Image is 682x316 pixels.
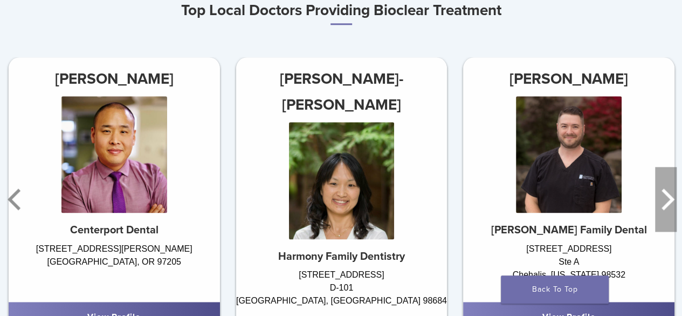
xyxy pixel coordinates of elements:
[463,66,674,92] h3: [PERSON_NAME]
[278,250,405,263] strong: Harmony Family Dentistry
[463,243,674,291] div: [STREET_ADDRESS] Ste A Chehalis, [US_STATE] 98532
[9,66,220,92] h3: [PERSON_NAME]
[236,66,447,118] h3: [PERSON_NAME]-[PERSON_NAME]
[491,224,647,237] strong: [PERSON_NAME] Family Dental
[288,122,394,239] img: Dr. Julie Chung-Ah Jang
[655,167,677,232] button: Next
[70,224,159,237] strong: Centerport Dental
[5,167,27,232] button: Previous
[501,275,609,304] a: Back To Top
[516,96,622,212] img: Dr. Dan Henricksen
[9,243,220,291] div: [STREET_ADDRESS][PERSON_NAME] [GEOGRAPHIC_DATA], OR 97205
[61,96,167,212] img: Benjamin Wang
